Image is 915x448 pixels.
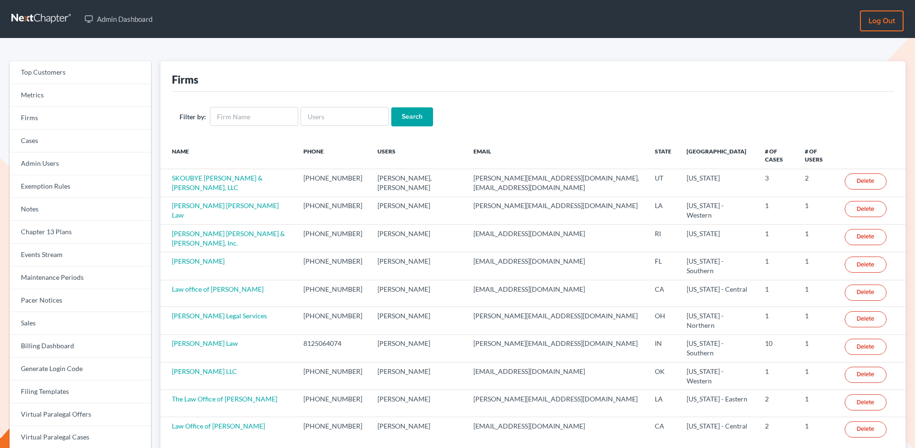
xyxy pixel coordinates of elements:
td: [PHONE_NUMBER] [296,280,370,306]
td: [EMAIL_ADDRESS][DOMAIN_NAME] [466,252,647,280]
a: Top Customers [9,61,151,84]
td: [PERSON_NAME][EMAIL_ADDRESS][DOMAIN_NAME] [466,334,647,362]
a: Virtual Paralegal Offers [9,403,151,426]
td: [PERSON_NAME] [370,390,466,417]
td: 1 [757,225,797,252]
td: [PHONE_NUMBER] [296,390,370,417]
a: Delete [845,339,887,355]
td: 1 [757,252,797,280]
td: [US_STATE] - Northern [679,307,757,334]
td: [PERSON_NAME], [PERSON_NAME] [370,169,466,197]
td: 1 [797,417,837,443]
a: SKOUBYE [PERSON_NAME] & [PERSON_NAME], LLC [172,174,263,191]
td: [PHONE_NUMBER] [296,307,370,334]
a: Delete [845,229,887,245]
a: Delete [845,201,887,217]
label: Filter by: [179,112,206,122]
a: [PERSON_NAME] Law [172,339,238,347]
td: 2 [797,169,837,197]
td: UT [647,169,679,197]
a: Delete [845,311,887,327]
th: State [647,142,679,169]
a: Law Office of [PERSON_NAME] [172,422,265,430]
a: Delete [845,257,887,273]
td: 1 [797,280,837,306]
td: 1 [757,280,797,306]
td: LA [647,390,679,417]
td: [PHONE_NUMBER] [296,417,370,443]
a: Maintenance Periods [9,267,151,289]
a: Events Stream [9,244,151,267]
a: [PERSON_NAME] [172,257,225,265]
td: [PERSON_NAME][EMAIL_ADDRESS][DOMAIN_NAME] [466,390,647,417]
td: [PERSON_NAME][EMAIL_ADDRESS][DOMAIN_NAME], [EMAIL_ADDRESS][DOMAIN_NAME] [466,169,647,197]
td: [PERSON_NAME][EMAIL_ADDRESS][DOMAIN_NAME] [466,307,647,334]
a: The Law Office of [PERSON_NAME] [172,395,277,403]
td: 3 [757,169,797,197]
th: Email [466,142,647,169]
td: [US_STATE] - Southern [679,334,757,362]
a: Law office of [PERSON_NAME] [172,285,264,293]
td: [US_STATE] [679,225,757,252]
a: Admin Users [9,153,151,175]
td: [EMAIL_ADDRESS][DOMAIN_NAME] [466,362,647,390]
a: Sales [9,312,151,335]
td: [PHONE_NUMBER] [296,197,370,224]
td: [PERSON_NAME] [370,280,466,306]
td: 1 [757,197,797,224]
input: Firm Name [210,107,298,126]
td: [US_STATE] - Western [679,197,757,224]
th: Phone [296,142,370,169]
a: Billing Dashboard [9,335,151,358]
a: Metrics [9,84,151,107]
td: RI [647,225,679,252]
a: Firms [9,107,151,130]
div: Firms [172,73,198,86]
td: [EMAIL_ADDRESS][DOMAIN_NAME] [466,280,647,306]
a: Delete [845,421,887,438]
td: 1 [797,307,837,334]
a: Delete [845,173,887,190]
a: Notes [9,198,151,221]
td: 1 [797,362,837,390]
td: [US_STATE] - Central [679,417,757,443]
td: 8125064074 [296,334,370,362]
a: Filing Templates [9,381,151,403]
td: [PERSON_NAME][EMAIL_ADDRESS][DOMAIN_NAME] [466,197,647,224]
a: [PERSON_NAME] [PERSON_NAME] & [PERSON_NAME], Inc. [172,229,285,247]
td: 1 [757,362,797,390]
td: 1 [797,225,837,252]
td: [PERSON_NAME] [370,225,466,252]
td: FL [647,252,679,280]
td: CA [647,280,679,306]
a: Generate Login Code [9,358,151,381]
td: 1 [797,334,837,362]
td: [EMAIL_ADDRESS][DOMAIN_NAME] [466,225,647,252]
td: 1 [757,307,797,334]
td: [PHONE_NUMBER] [296,252,370,280]
td: [EMAIL_ADDRESS][DOMAIN_NAME] [466,417,647,443]
td: [PHONE_NUMBER] [296,225,370,252]
td: 10 [757,334,797,362]
td: 1 [797,390,837,417]
th: # of Users [797,142,837,169]
td: 1 [797,252,837,280]
a: Delete [845,394,887,410]
td: [US_STATE] - Western [679,362,757,390]
a: Delete [845,285,887,301]
td: 2 [757,417,797,443]
td: [PERSON_NAME] [370,362,466,390]
input: Search [391,107,433,126]
a: Delete [845,367,887,383]
a: [PERSON_NAME] [PERSON_NAME] Law [172,201,279,219]
td: LA [647,197,679,224]
td: [PERSON_NAME] [370,334,466,362]
th: Name [160,142,296,169]
input: Users [301,107,389,126]
a: [PERSON_NAME] Legal Services [172,312,267,320]
a: Log out [860,10,904,31]
a: [PERSON_NAME] LLC [172,367,237,375]
td: [PERSON_NAME] [370,197,466,224]
td: [US_STATE] - Eastern [679,390,757,417]
th: # of Cases [757,142,797,169]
